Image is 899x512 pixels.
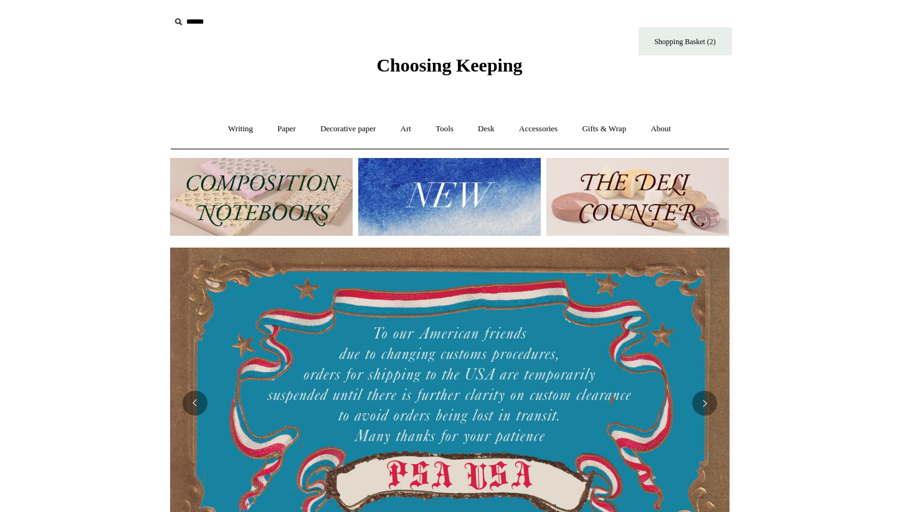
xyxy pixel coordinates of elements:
a: Paper [266,113,307,146]
a: About [639,113,682,146]
a: Decorative paper [309,113,387,146]
img: The Deli Counter [546,158,729,236]
span: Choosing Keeping [376,55,522,75]
img: 202302 Composition ledgers.jpg__PID:69722ee6-fa44-49dd-a067-31375e5d54ec [170,158,353,236]
a: Choosing Keeping [376,65,522,73]
a: Art [389,113,422,146]
a: Accessories [508,113,569,146]
a: Gifts & Wrap [571,113,637,146]
a: Tools [424,113,465,146]
a: Desk [467,113,506,146]
img: New.jpg__PID:f73bdf93-380a-4a35-bcfe-7823039498e1 [358,158,541,236]
button: Next [692,391,717,416]
a: Shopping Basket (2) [639,27,732,55]
button: Previous [183,391,207,416]
a: Writing [217,113,264,146]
